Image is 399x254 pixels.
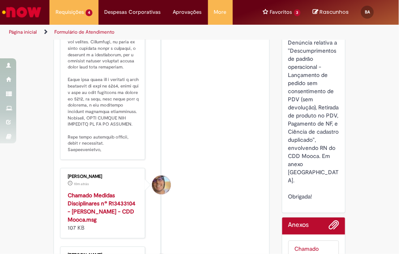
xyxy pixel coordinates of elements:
[288,23,341,200] span: Boa tarde! Denúncia relativa a "Descumprimentos de padrão operacional - Lançamento de pedido sem ...
[56,8,84,16] span: Requisições
[54,29,114,35] a: Formulário de Atendimento
[214,8,227,16] span: More
[68,192,139,232] div: 107 KB
[1,4,43,20] img: ServiceNow
[288,222,309,229] h2: Anexos
[152,176,171,194] div: Pedro Henrique De Oliveira Alves
[74,182,89,187] span: 10m atrás
[68,192,135,224] a: Chamado Medidas Disciplinares nº R13433104 - [PERSON_NAME] - CDD Mooca.msg
[86,9,92,16] span: 4
[328,220,339,234] button: Adicionar anexos
[365,9,370,15] span: BA
[105,8,161,16] span: Despesas Corporativas
[313,8,349,16] a: No momento, sua lista de rascunhos tem 0 Itens
[74,182,89,187] time: 29/08/2025 08:51:27
[173,8,202,16] span: Aprovações
[9,29,37,35] a: Página inicial
[270,8,292,16] span: Favoritos
[68,175,139,179] div: [PERSON_NAME]
[6,25,193,40] ul: Trilhas de página
[294,9,301,16] span: 3
[320,8,349,16] span: Rascunhos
